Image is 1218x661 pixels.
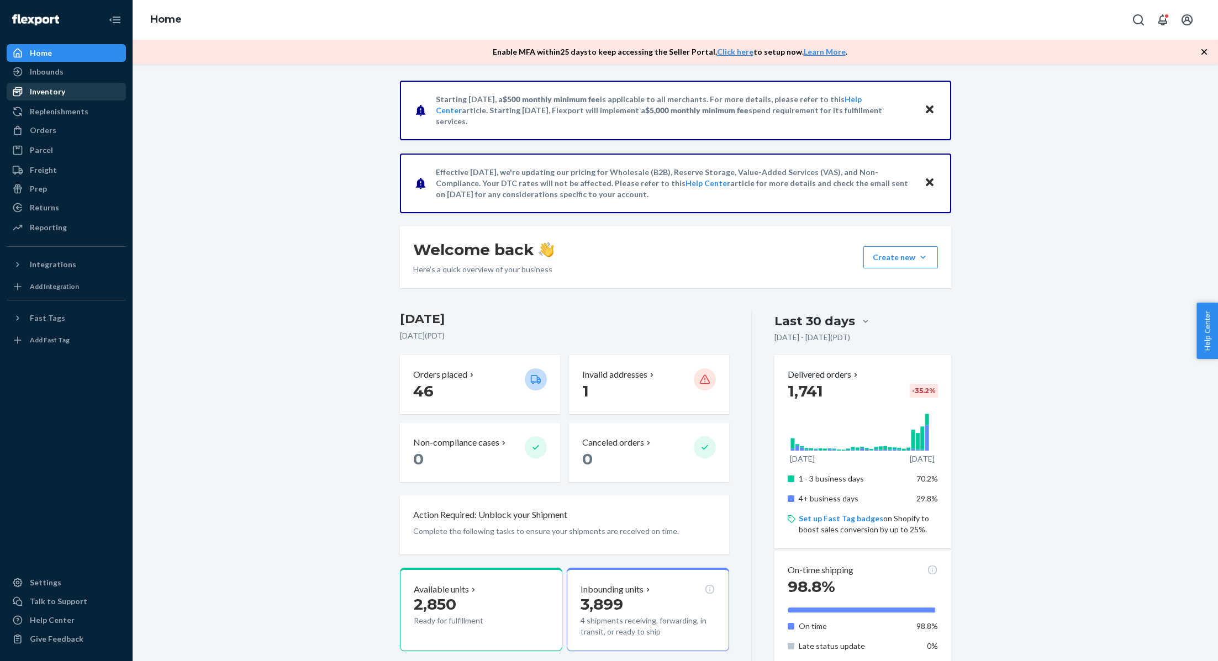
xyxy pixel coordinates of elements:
[788,382,823,400] span: 1,741
[582,368,647,381] p: Invalid addresses
[581,615,715,637] p: 4 shipments receiving, forwarding, in transit, or ready to ship
[7,309,126,327] button: Fast Tags
[916,474,938,483] span: 70.2%
[7,574,126,591] a: Settings
[30,282,79,291] div: Add Integration
[30,615,75,626] div: Help Center
[30,165,57,176] div: Freight
[104,9,126,31] button: Close Navigation
[7,180,126,198] a: Prep
[916,494,938,503] span: 29.8%
[788,564,853,577] p: On-time shipping
[788,577,835,596] span: 98.8%
[581,583,644,596] p: Inbounding units
[400,310,730,328] h3: [DATE]
[400,330,730,341] p: [DATE] ( PDT )
[7,103,126,120] a: Replenishments
[1176,9,1198,31] button: Open account menu
[413,240,554,260] h1: Welcome back
[7,331,126,349] a: Add Fast Tag
[503,94,600,104] span: $500 monthly minimum fee
[581,595,623,614] span: 3,899
[7,161,126,179] a: Freight
[916,621,938,631] span: 98.8%
[539,242,554,257] img: hand-wave emoji
[413,526,716,537] p: Complete the following tasks to ensure your shipments are received on time.
[7,83,126,101] a: Inventory
[799,621,908,632] p: On time
[413,509,567,521] p: Action Required: Unblock your Shipment
[30,183,47,194] div: Prep
[799,513,937,535] p: on Shopify to boost sales conversion by up to 25%.
[717,47,753,56] a: Click here
[790,453,815,464] p: [DATE]
[414,595,456,614] span: 2,850
[30,145,53,156] div: Parcel
[7,278,126,295] a: Add Integration
[582,450,593,468] span: 0
[774,332,850,343] p: [DATE] - [DATE] ( PDT )
[30,313,65,324] div: Fast Tags
[30,577,61,588] div: Settings
[141,4,191,36] ol: breadcrumbs
[1152,9,1174,31] button: Open notifications
[799,514,883,523] a: Set up Fast Tag badges
[7,63,126,81] a: Inbounds
[413,264,554,275] p: Here’s a quick overview of your business
[645,105,748,115] span: $5,000 monthly minimum fee
[910,384,938,398] div: -35.2 %
[7,121,126,139] a: Orders
[30,202,59,213] div: Returns
[1127,9,1150,31] button: Open Search Box
[413,436,499,449] p: Non-compliance cases
[12,14,59,25] img: Flexport logo
[788,368,860,381] button: Delivered orders
[7,199,126,216] a: Returns
[7,141,126,159] a: Parcel
[910,453,935,464] p: [DATE]
[30,335,70,345] div: Add Fast Tag
[413,368,467,381] p: Orders placed
[567,568,729,652] button: Inbounding units3,8994 shipments receiving, forwarding, in transit, or ready to ship
[922,175,937,191] button: Close
[7,593,126,610] a: Talk to Support
[927,641,938,651] span: 0%
[686,178,730,188] a: Help Center
[30,596,87,607] div: Talk to Support
[414,583,469,596] p: Available units
[7,44,126,62] a: Home
[400,423,560,482] button: Non-compliance cases 0
[150,13,182,25] a: Home
[922,102,937,118] button: Close
[30,222,67,233] div: Reporting
[569,355,729,414] button: Invalid addresses 1
[582,436,644,449] p: Canceled orders
[30,125,56,136] div: Orders
[30,259,76,270] div: Integrations
[414,615,516,626] p: Ready for fulfillment
[7,611,126,629] a: Help Center
[400,568,562,652] button: Available units2,850Ready for fulfillment
[30,106,88,117] div: Replenishments
[799,473,908,484] p: 1 - 3 business days
[7,256,126,273] button: Integrations
[774,313,855,330] div: Last 30 days
[863,246,938,268] button: Create new
[493,46,847,57] p: Enable MFA within 25 days to keep accessing the Seller Portal. to setup now. .
[7,219,126,236] a: Reporting
[804,47,846,56] a: Learn More
[413,450,424,468] span: 0
[413,382,434,400] span: 46
[799,493,908,504] p: 4+ business days
[799,641,908,652] p: Late status update
[400,355,560,414] button: Orders placed 46
[436,167,914,200] p: Effective [DATE], we're updating our pricing for Wholesale (B2B), Reserve Storage, Value-Added Se...
[30,86,65,97] div: Inventory
[1196,303,1218,359] button: Help Center
[30,47,52,59] div: Home
[30,633,83,644] div: Give Feedback
[30,66,64,77] div: Inbounds
[7,630,126,648] button: Give Feedback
